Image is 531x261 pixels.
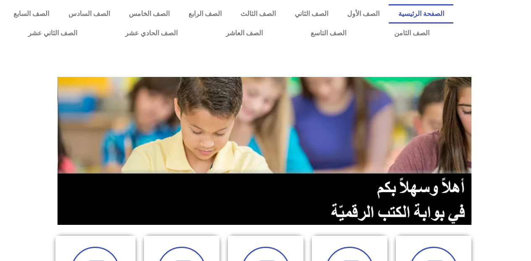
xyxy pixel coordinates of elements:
[119,4,179,24] a: الصف الخامس
[370,24,453,43] a: الصف الثامن
[59,4,119,24] a: الصف السادس
[231,4,285,24] a: الصف الثالث
[4,24,101,43] a: الصف الثاني عشر
[101,24,201,43] a: الصف الحادي عشر
[389,4,453,24] a: الصفحة الرئيسية
[337,4,389,24] a: الصف الأول
[287,24,370,43] a: الصف التاسع
[285,4,337,24] a: الصف الثاني
[179,4,231,24] a: الصف الرابع
[4,4,59,24] a: الصف السابع
[202,24,287,43] a: الصف العاشر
